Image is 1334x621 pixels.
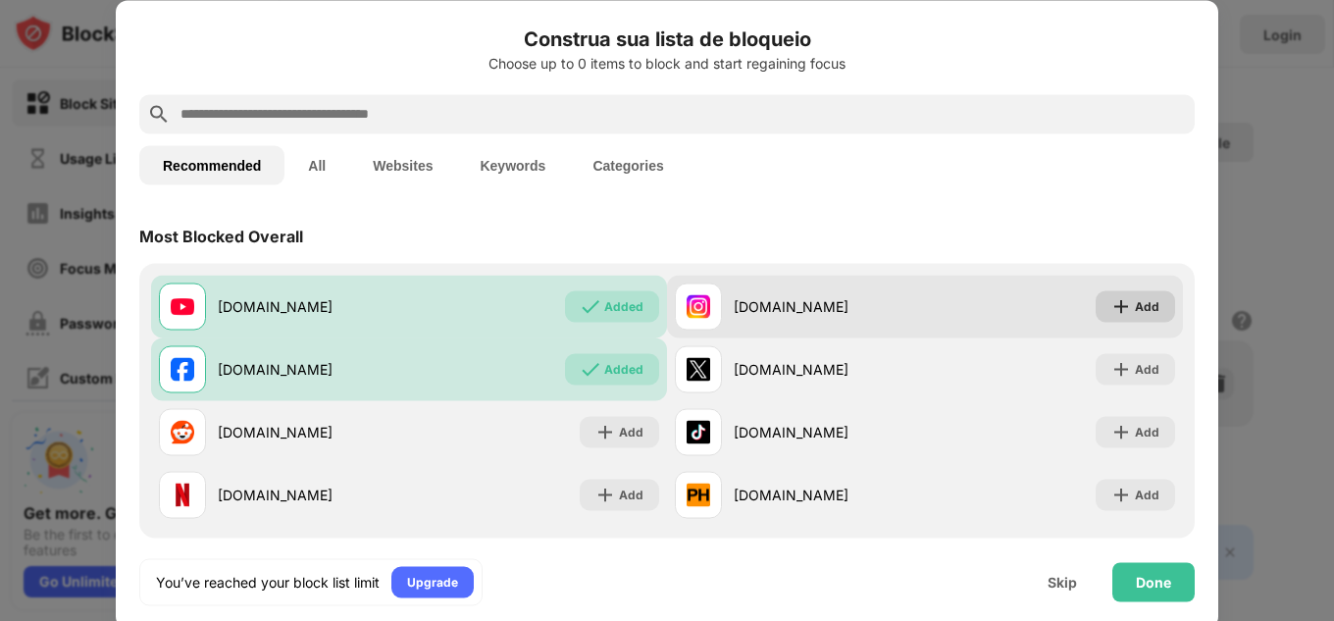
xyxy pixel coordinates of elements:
div: You’ve reached your block list limit [156,572,380,592]
div: Added [604,296,643,316]
img: favicons [687,483,710,506]
div: Add [619,485,643,504]
div: Add [1135,485,1159,504]
div: Most Blocked Overall [139,226,303,245]
button: Categories [569,145,687,184]
div: [DOMAIN_NAME] [734,296,925,317]
div: Upgrade [407,572,458,592]
div: [DOMAIN_NAME] [734,359,925,380]
div: [DOMAIN_NAME] [734,422,925,442]
img: favicons [171,357,194,381]
img: favicons [687,357,710,381]
div: Added [604,359,643,379]
img: search.svg [147,102,171,126]
div: [DOMAIN_NAME] [734,485,925,505]
div: [DOMAIN_NAME] [218,422,409,442]
div: [DOMAIN_NAME] [218,485,409,505]
div: [DOMAIN_NAME] [218,359,409,380]
div: Skip [1048,574,1077,590]
div: Add [1135,359,1159,379]
button: Keywords [456,145,569,184]
div: Choose up to 0 items to block and start regaining focus [139,55,1195,71]
div: Add [619,422,643,441]
img: favicons [171,483,194,506]
img: favicons [687,420,710,443]
img: favicons [687,294,710,318]
button: All [284,145,349,184]
div: Done [1136,574,1171,590]
div: Add [1135,422,1159,441]
div: Add [1135,296,1159,316]
img: favicons [171,420,194,443]
h6: Construa sua lista de bloqueio [139,24,1195,53]
div: [DOMAIN_NAME] [218,296,409,317]
button: Recommended [139,145,284,184]
img: favicons [171,294,194,318]
button: Websites [349,145,456,184]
